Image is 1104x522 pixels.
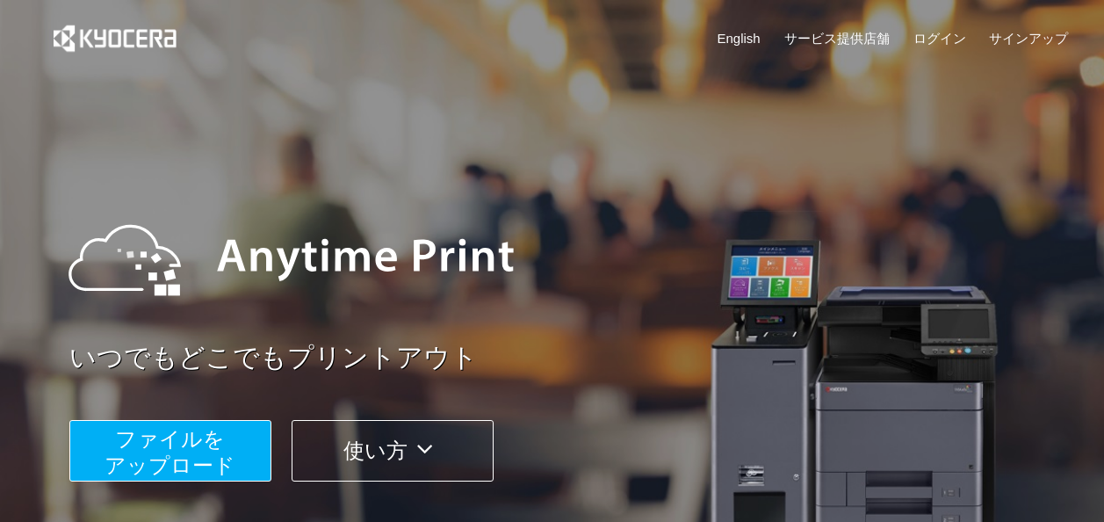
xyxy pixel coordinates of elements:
[105,427,235,477] span: ファイルを ​​アップロード
[69,339,1079,377] a: いつでもどこでもプリントアウト
[718,29,761,47] a: English
[69,420,271,482] button: ファイルを​​アップロード
[989,29,1068,47] a: サインアップ
[784,29,890,47] a: サービス提供店舗
[913,29,966,47] a: ログイン
[292,420,494,482] button: 使い方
